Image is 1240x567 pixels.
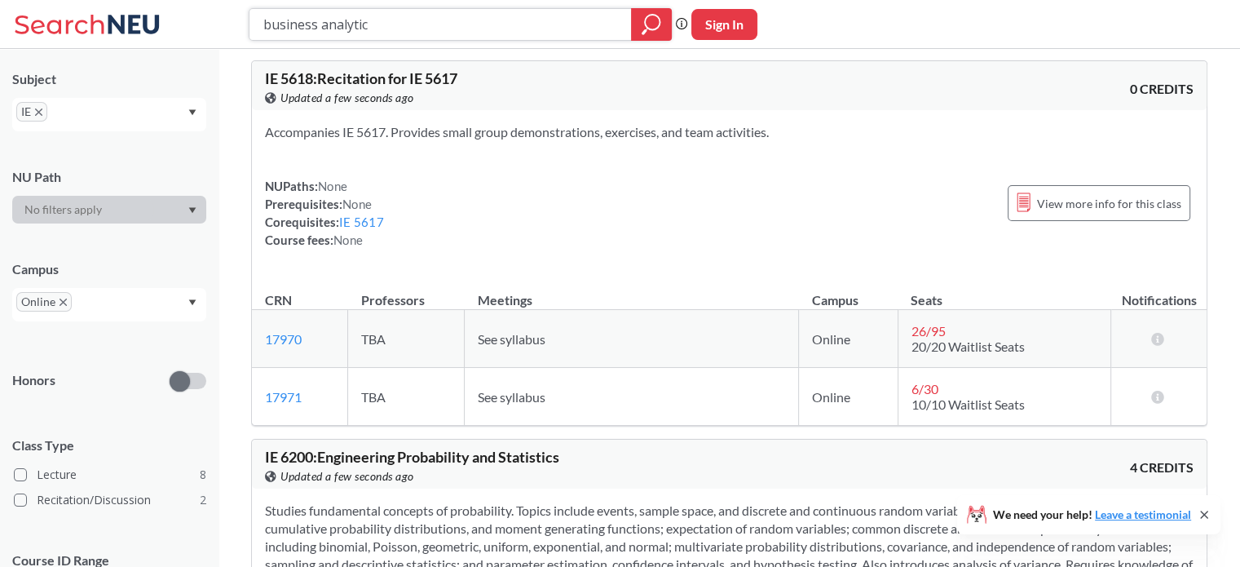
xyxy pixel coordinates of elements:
span: None [333,233,363,247]
input: Class, professor, course number, "phrase" [262,11,620,38]
svg: X to remove pill [60,299,67,306]
th: Professors [348,275,465,310]
a: 17971 [265,389,302,405]
span: View more info for this class [1037,193,1181,214]
span: OnlineX to remove pill [16,292,72,312]
svg: Dropdown arrow [188,109,196,116]
span: Updated a few seconds ago [280,467,414,485]
span: 10/10 Waitlist Seats [911,396,1025,412]
label: Lecture [14,464,206,485]
svg: Dropdown arrow [188,299,196,306]
span: IEX to remove pill [16,102,47,122]
span: See syllabus [478,331,545,347]
span: IE 6200 : Engineering Probability and Statistics [265,448,559,466]
td: Online [799,368,898,426]
span: 26 / 95 [911,323,946,339]
td: Online [799,310,898,368]
span: 8 [200,466,206,484]
span: 6 / 30 [911,381,938,396]
th: Meetings [465,275,799,310]
span: Class Type [12,436,206,454]
span: None [342,197,372,211]
span: See syllabus [478,389,545,405]
td: TBA [348,368,465,426]
div: OnlineX to remove pillDropdown arrow [12,288,206,321]
div: NU Path [12,168,206,186]
div: Campus [12,260,206,278]
div: NUPaths: Prerequisites: Corequisites: Course fees: [265,177,384,249]
span: 4 CREDITS [1130,458,1194,476]
a: 17970 [265,331,302,347]
svg: magnifying glass [642,13,661,36]
button: Sign In [691,9,757,40]
th: Notifications [1111,275,1207,310]
div: Subject [12,70,206,88]
td: TBA [348,310,465,368]
a: IE 5617 [339,215,384,229]
th: Seats [898,275,1111,310]
div: magnifying glass [631,8,672,41]
div: CRN [265,291,292,309]
a: Leave a testimonial [1095,507,1191,521]
span: 0 CREDITS [1130,80,1194,98]
svg: X to remove pill [35,109,42,116]
section: Accompanies IE 5617. Provides small group demonstrations, exercises, and team activities. [265,123,1194,141]
th: Campus [799,275,898,310]
svg: Dropdown arrow [188,207,196,214]
label: Recitation/Discussion [14,489,206,511]
div: Dropdown arrow [12,196,206,224]
span: IE 5618 : Recitation for IE 5617 [265,69,457,87]
span: 20/20 Waitlist Seats [911,339,1025,354]
div: IEX to remove pillDropdown arrow [12,98,206,131]
p: Honors [12,371,55,390]
span: None [318,179,347,193]
span: We need your help! [993,509,1191,520]
span: Updated a few seconds ago [280,89,414,107]
span: 2 [200,491,206,509]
